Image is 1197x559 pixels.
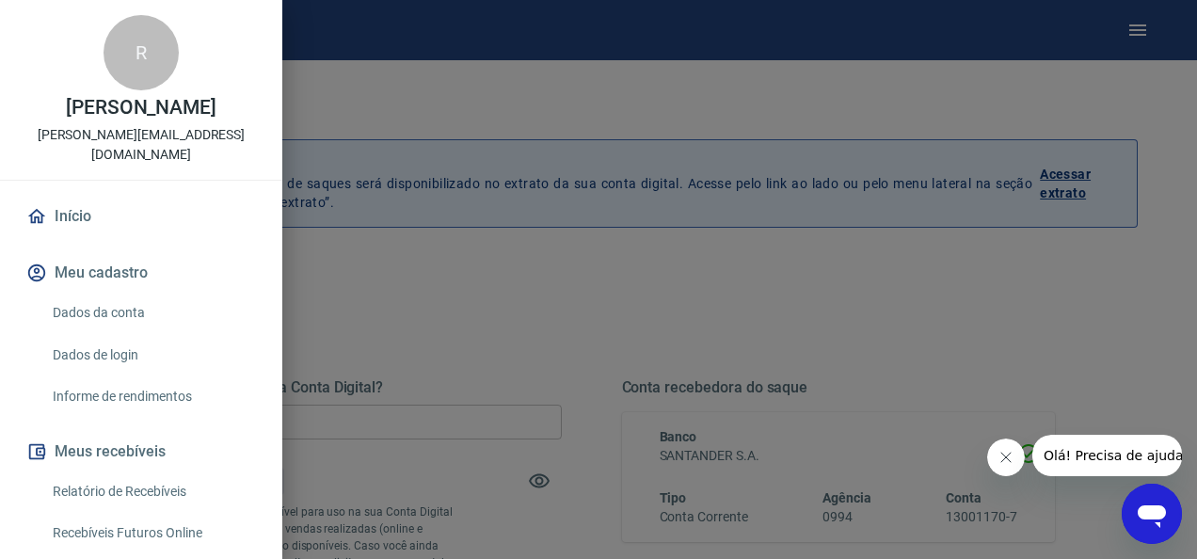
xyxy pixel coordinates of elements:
[11,13,158,28] span: Olá! Precisa de ajuda?
[1032,435,1182,476] iframe: Mensagem da empresa
[23,252,260,294] button: Meu cadastro
[45,514,260,552] a: Recebíveis Futuros Online
[23,431,260,472] button: Meus recebíveis
[15,125,267,165] p: [PERSON_NAME][EMAIL_ADDRESS][DOMAIN_NAME]
[45,377,260,416] a: Informe de rendimentos
[45,472,260,511] a: Relatório de Recebíveis
[45,294,260,332] a: Dados da conta
[1122,484,1182,544] iframe: Botão para abrir a janela de mensagens
[104,15,179,90] div: R
[45,336,260,375] a: Dados de login
[66,98,216,118] p: [PERSON_NAME]
[23,196,260,237] a: Início
[987,439,1025,476] iframe: Fechar mensagem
